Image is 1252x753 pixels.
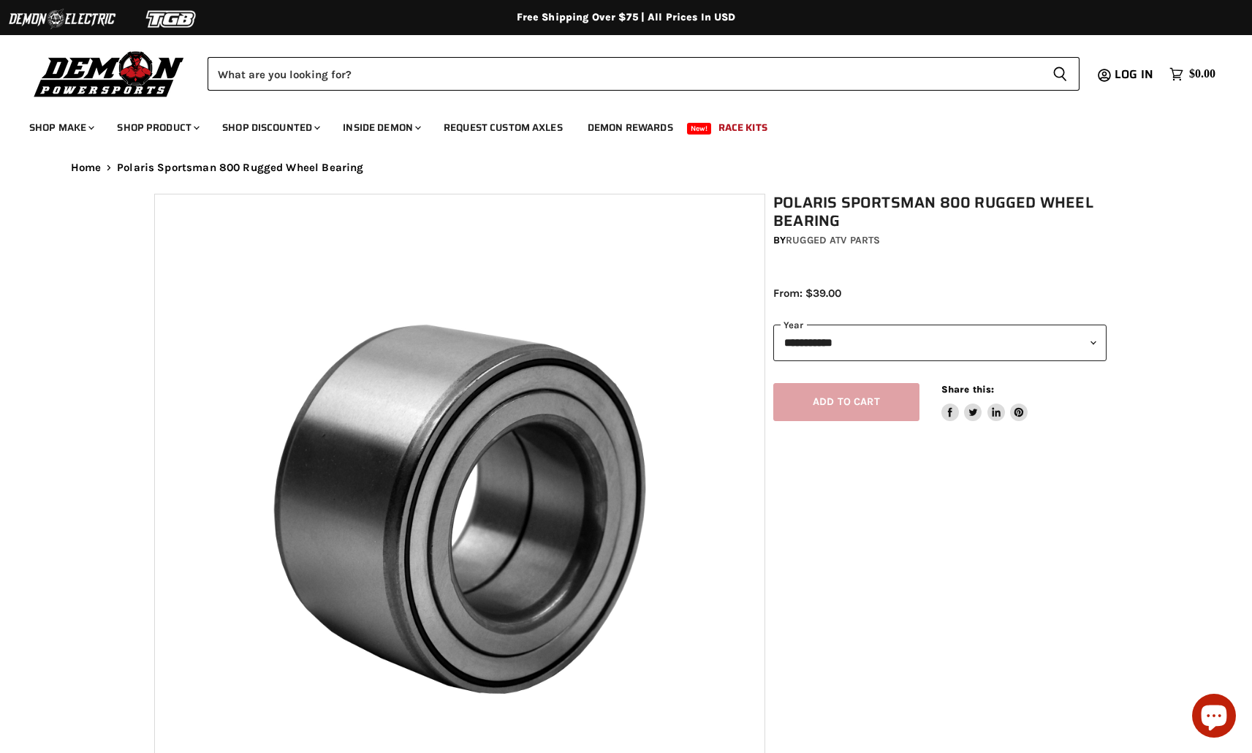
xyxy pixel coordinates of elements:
div: by [773,232,1107,249]
span: $0.00 [1189,67,1215,81]
form: Product [208,57,1080,91]
a: Race Kits [707,113,778,143]
a: Shop Make [18,113,103,143]
a: Shop Product [106,113,208,143]
input: Search [208,57,1041,91]
span: Polaris Sportsman 800 Rugged Wheel Bearing [117,162,363,174]
aside: Share this: [941,383,1028,422]
img: Demon Powersports [29,48,189,99]
ul: Main menu [18,107,1212,143]
span: Share this: [941,384,994,395]
a: Rugged ATV Parts [786,234,880,246]
a: Inside Demon [332,113,430,143]
a: Shop Discounted [211,113,329,143]
a: $0.00 [1162,64,1223,85]
select: year [773,325,1107,360]
a: Log in [1108,68,1162,81]
span: New! [687,123,712,135]
a: Home [71,162,102,174]
span: From: $39.00 [773,287,841,300]
img: Demon Electric Logo 2 [7,5,117,33]
nav: Breadcrumbs [42,162,1211,174]
div: Free Shipping Over $75 | All Prices In USD [42,11,1211,24]
h1: Polaris Sportsman 800 Rugged Wheel Bearing [773,194,1107,230]
a: Request Custom Axles [433,113,574,143]
button: Search [1041,57,1080,91]
span: Log in [1115,65,1153,83]
img: TGB Logo 2 [117,5,227,33]
a: Demon Rewards [577,113,684,143]
inbox-online-store-chat: Shopify online store chat [1188,694,1240,741]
